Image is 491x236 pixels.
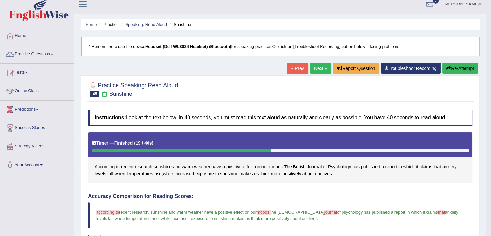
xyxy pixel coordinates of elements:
a: Success Stories [0,119,74,135]
a: Tests [0,64,74,80]
span: Click to see word definition [226,164,241,170]
span: Click to see word definition [243,164,254,170]
span: Click to see word definition [261,164,268,170]
a: Your Account [0,156,74,172]
button: Re-Attempt [442,63,478,74]
span: Click to see word definition [260,170,270,177]
span: Click to see word definition [385,164,397,170]
a: Home [86,22,97,27]
span: Click to see word definition [222,164,225,170]
span: Click to see word definition [282,170,301,177]
span: Click to see word definition [382,164,384,170]
span: of psychology has published a report in which it claims [337,210,438,215]
span: Click to see word definition [255,164,260,170]
h4: Accuracy Comparison for Reading Scores: [88,193,472,199]
span: Click to see word definition [194,164,210,170]
span: Click to see word definition [307,164,322,170]
blockquote: * Remember to use the device for speaking practice. Or click on [Troubleshoot Recording] button b... [81,37,480,56]
span: Click to see word definition [174,170,194,177]
b: ) [152,140,154,145]
span: Click to see word definition [419,164,432,170]
span: Click to see word definition [240,170,253,177]
span: Click to see word definition [107,170,113,177]
span: , [159,216,160,221]
span: 45 [90,91,99,97]
span: Click to see word definition [220,170,238,177]
a: Practice Questions [0,45,74,61]
span: moods. [257,210,271,215]
span: Click to see word definition [154,170,162,177]
span: Click to see word definition [182,164,193,170]
span: Click to see word definition [352,164,360,170]
span: Click to see word definition [211,164,221,170]
span: according to [96,210,119,215]
span: Click to see word definition [284,164,292,170]
span: Click to see word definition [315,170,322,177]
span: recent research [119,210,148,215]
span: Click to see word definition [127,170,153,177]
li: Sunshine [168,21,191,27]
span: Click to see word definition [271,170,281,177]
b: 19 / 40s [136,140,152,145]
span: Click to see word definition [398,164,402,170]
span: Click to see word definition [416,164,418,170]
span: Click to see word definition [269,164,283,170]
span: Click to see word definition [302,170,314,177]
a: « Prev [287,63,308,74]
button: Report Question [333,63,379,74]
span: while increased exposure to sunshine makes us think more positively about our lives [161,216,318,221]
span: Click to see word definition [116,164,120,170]
span: Click to see word definition [163,170,173,177]
a: Predictions [0,101,74,117]
span: Click to see word definition [403,164,415,170]
span: Click to see word definition [323,170,332,177]
span: Click to see word definition [215,170,219,177]
a: Troubleshoot Recording [381,63,441,74]
a: Next » [310,63,331,74]
span: that [438,210,445,215]
span: Click to see word definition [121,164,134,170]
b: Instructions: [95,115,126,120]
span: Click to see word definition [135,164,152,170]
span: Click to see word definition [361,164,380,170]
span: Click to see word definition [323,164,327,170]
h2: Practice Speaking: Read Aloud [88,81,178,97]
span: Click to see word definition [173,164,180,170]
a: Online Class [0,82,74,98]
span: Click to see word definition [95,170,106,177]
a: Strategy Videos [0,137,74,154]
span: Click to see word definition [195,170,214,177]
span: Click to see word definition [293,164,306,170]
span: , [148,210,149,215]
span: Click to see word definition [254,170,259,177]
b: ( [134,140,136,145]
h5: Timer — [92,141,153,145]
small: Exam occurring question [101,91,107,97]
div: , . , . [88,132,472,184]
h4: Look at the text below. In 40 seconds, you must read this text aloud as naturally and clearly as ... [88,110,472,126]
b: Headset (Dell WL3024 Headset) (Bluetooth) [145,44,231,49]
span: Click to see word definition [434,164,441,170]
span: sunshine and warm weather have a positive effect on our [150,210,257,215]
b: Finished [114,140,133,145]
span: Click to see word definition [95,164,115,170]
span: Click to see word definition [442,164,456,170]
span: journal [324,210,337,215]
small: Sunshine [109,91,132,97]
span: Click to see word definition [328,164,351,170]
li: Practice [98,21,118,27]
span: Click to see word definition [154,164,172,170]
a: Speaking: Read Aloud [125,22,167,27]
a: Home [0,27,74,43]
span: the [DEMOGRAPHIC_DATA] [271,210,324,215]
span: Click to see word definition [114,170,125,177]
